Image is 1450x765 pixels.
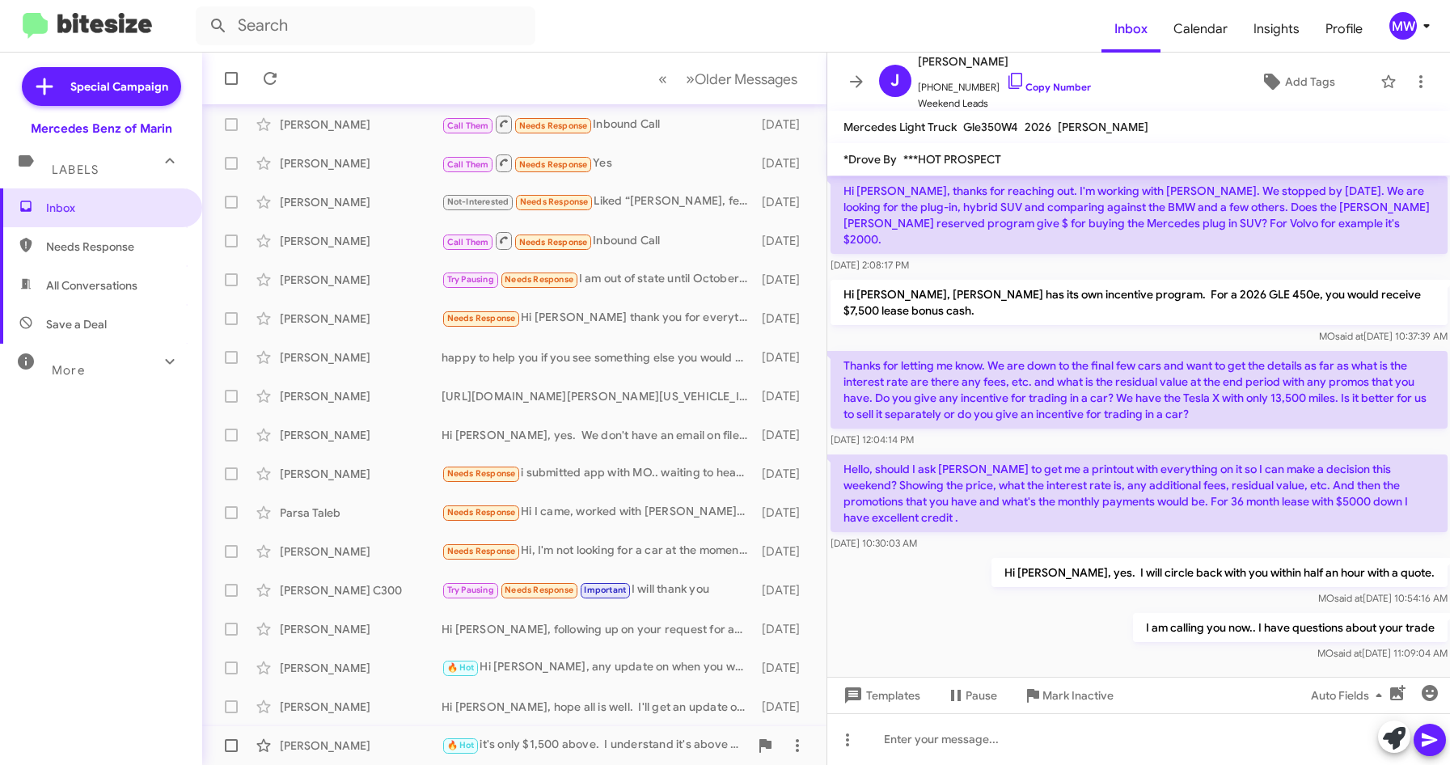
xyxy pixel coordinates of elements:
div: [PERSON_NAME] [280,427,442,443]
a: Inbox [1101,6,1160,53]
div: [DATE] [756,660,813,676]
a: Insights [1241,6,1313,53]
div: [DATE] [756,543,813,560]
span: Not-Interested [447,197,509,207]
span: 🔥 Hot [447,740,475,750]
span: Mercedes Light Truck [843,120,957,134]
span: [PHONE_NUMBER] [918,71,1091,95]
p: Hi [PERSON_NAME], yes. I will circle back with you within half an hour with a quote. [991,558,1447,587]
span: [PERSON_NAME] [918,52,1091,71]
span: Call Them [447,120,489,131]
div: [PERSON_NAME] C300 [280,582,442,598]
span: Important [584,585,626,595]
span: said at [1334,592,1362,604]
span: Needs Response [519,120,588,131]
div: [PERSON_NAME] [280,388,442,404]
span: Needs Response [519,159,588,170]
span: Mark Inactive [1042,681,1114,710]
div: [DATE] [756,466,813,482]
div: [DATE] [756,311,813,327]
span: Needs Response [519,237,588,247]
button: MW [1376,12,1432,40]
div: Hi I came, worked with [PERSON_NAME], and I left my sunglasses in the dealership, please let me k... [442,503,756,522]
div: [PERSON_NAME] [280,116,442,133]
button: Auto Fields [1298,681,1401,710]
p: Thanks for letting me know. We are down to the final few cars and want to get the details as far ... [831,351,1448,429]
div: [DATE] [756,699,813,715]
div: Parsa Taleb [280,505,442,521]
span: Inbox [46,200,184,216]
a: Copy Number [1006,81,1091,93]
span: Try Pausing [447,585,494,595]
div: [PERSON_NAME] [280,738,442,754]
div: [PERSON_NAME] [280,233,442,249]
span: MO [DATE] 10:37:39 AM [1318,330,1447,342]
span: [DATE] 10:30:03 AM [831,537,917,549]
div: [DATE] [756,505,813,521]
a: Special Campaign [22,67,181,106]
div: Yes [442,153,756,173]
div: happy to help you if you see something else you would consider [442,349,756,366]
button: Previous [649,62,677,95]
div: [DATE] [756,388,813,404]
span: Needs Response [46,239,184,255]
div: [PERSON_NAME] [280,621,442,637]
span: Auto Fields [1311,681,1389,710]
span: *Drove By [843,152,897,167]
button: Next [676,62,807,95]
span: Add Tags [1285,67,1335,96]
div: [DATE] [756,194,813,210]
nav: Page navigation example [649,62,807,95]
div: I am out of state until October But at this time, I think we are picking a Range Rover Thank you ... [442,270,756,289]
span: Older Messages [695,70,797,88]
span: MO [DATE] 11:09:04 AM [1317,647,1447,659]
span: More [52,363,85,378]
div: [PERSON_NAME] [280,155,442,171]
span: 2026 [1025,120,1051,134]
span: Call Them [447,237,489,247]
span: said at [1334,330,1363,342]
span: J [890,68,899,94]
div: [DATE] [756,116,813,133]
span: All Conversations [46,277,137,294]
div: i submitted app with MO.. waiting to hear back first [442,464,756,483]
div: [DATE] [756,427,813,443]
div: Liked “[PERSON_NAME], feel free to contact me at any time with any questions” [442,192,756,211]
div: [DATE] [756,233,813,249]
span: Needs Response [520,197,589,207]
span: Needs Response [447,546,516,556]
div: [PERSON_NAME] [280,660,442,676]
div: [DATE] [756,349,813,366]
span: « [658,69,667,89]
span: Try Pausing [447,274,494,285]
div: it's only $1,500 above. I understand it's above your allotted budget, but in the grand scheme of ... [442,736,749,754]
div: I will thank you [442,581,756,599]
div: Hi [PERSON_NAME], any update on when you would like to visit [GEOGRAPHIC_DATA]? [442,658,756,677]
span: [PERSON_NAME] [1058,120,1148,134]
span: [DATE] 12:04:14 PM [831,433,914,446]
a: Calendar [1160,6,1241,53]
span: Labels [52,163,99,177]
span: Pause [966,681,997,710]
div: [DATE] [756,272,813,288]
span: ***HOT PROSPECT [903,152,1001,167]
span: Save a Deal [46,316,107,332]
span: Needs Response [447,468,516,479]
p: Hi [PERSON_NAME], thanks for reaching out. I'm working with [PERSON_NAME]. We stopped by [DATE]. ... [831,176,1448,254]
span: Templates [840,681,920,710]
input: Search [196,6,535,45]
span: said at [1333,647,1361,659]
a: Profile [1313,6,1376,53]
div: [DATE] [756,155,813,171]
p: Hi [PERSON_NAME], [PERSON_NAME] has its own incentive program. For a 2026 GLE 450e, you would rec... [831,280,1448,325]
p: Hello, should I ask [PERSON_NAME] to get me a printout with everything on it so I can make a deci... [831,454,1448,532]
span: Needs Response [447,313,516,323]
div: [DATE] [756,582,813,598]
div: Hi, I'm not looking for a car at the moment. I will reach back out when I am. Thank you [442,542,756,560]
div: [PERSON_NAME] [280,194,442,210]
span: 🔥 Hot [447,662,475,673]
